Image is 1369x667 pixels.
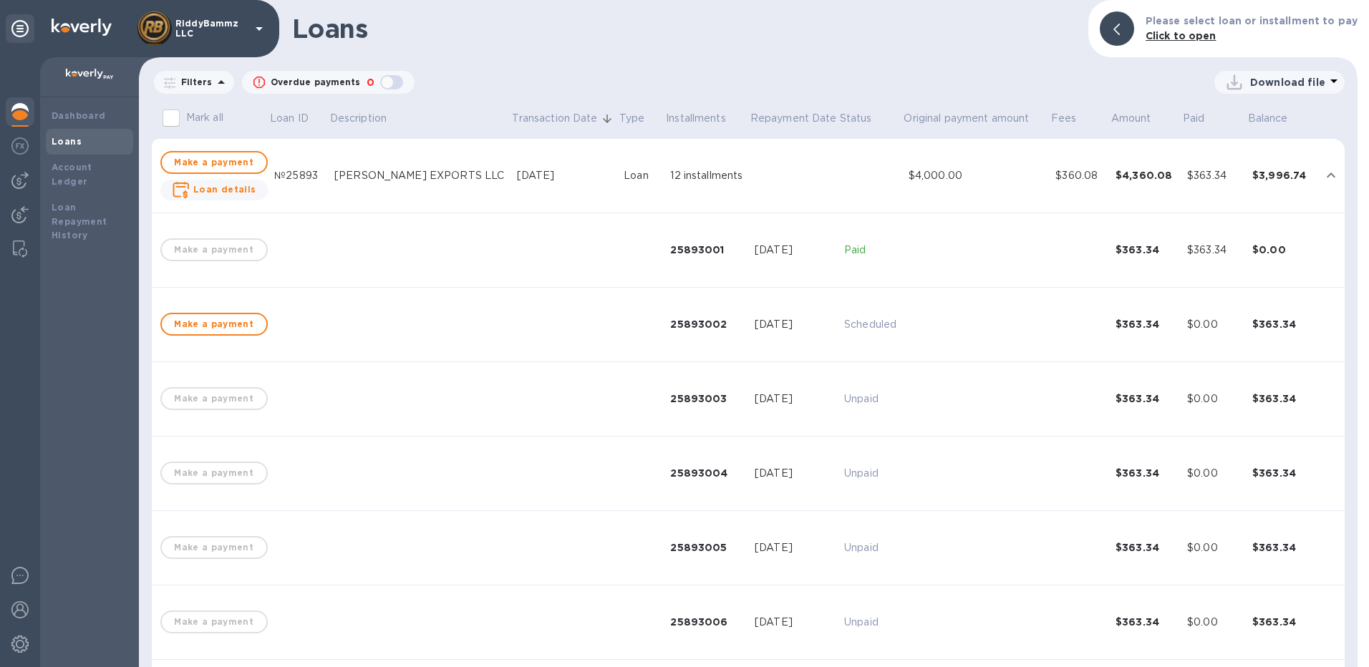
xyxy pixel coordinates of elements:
span: Make a payment [173,316,255,333]
p: Unpaid [844,615,897,630]
span: Loan ID [270,111,327,126]
p: Description [330,111,387,126]
div: 25893005 [670,540,743,555]
p: Loan ID [270,111,309,126]
b: Loan details [193,184,256,195]
div: [DATE] [755,317,833,332]
b: Account Ledger [52,162,92,187]
div: [DATE] [755,391,833,406]
div: [DATE] [755,540,833,555]
div: $363.34 [1252,391,1313,406]
div: [PERSON_NAME] EXPORTS LLC [334,168,505,183]
b: Loans [52,136,82,147]
div: $363.34 [1252,615,1313,629]
span: Transaction Date [512,111,616,126]
span: Type [619,111,664,126]
p: RiddyBammz LLC [175,19,247,39]
div: 25893003 [670,391,743,406]
div: [DATE] [755,466,833,481]
span: Balance [1248,111,1307,126]
div: $363.34 [1116,466,1176,480]
div: $363.34 [1116,391,1176,406]
button: Loan details [160,180,268,200]
div: 25893004 [670,466,743,480]
span: Amount [1111,111,1170,126]
div: $0.00 [1187,540,1241,555]
p: Transaction Date [512,111,597,126]
div: $0.00 [1187,391,1241,406]
p: Unpaid [844,466,897,481]
div: Unpin categories [6,14,34,43]
button: expand row [1320,165,1342,186]
p: Unpaid [844,540,897,555]
span: Description [330,111,405,126]
div: $363.34 [1116,243,1176,257]
div: 25893001 [670,243,743,257]
div: $360.08 [1055,168,1104,183]
span: Installments [666,111,745,126]
div: [DATE] [755,615,833,630]
div: №25893 [274,168,323,183]
img: Logo [52,19,112,36]
p: Overdue payments [271,76,361,89]
div: $363.34 [1252,540,1313,555]
p: Installments [666,111,726,126]
div: $363.34 [1252,466,1313,480]
p: Paid [844,243,897,258]
span: Fees [1051,111,1095,126]
div: $0.00 [1187,466,1241,481]
p: Fees [1051,111,1077,126]
div: $363.34 [1187,168,1241,183]
div: $4,000.00 [909,168,1045,183]
h1: Loans [292,14,1077,44]
p: Scheduled [844,317,897,332]
div: $3,996.74 [1252,168,1313,182]
button: Make a payment [160,151,268,174]
div: $4,360.08 [1116,168,1176,182]
div: 25893002 [670,317,743,331]
p: Mark all [186,110,223,125]
b: Please select loan or installment to pay [1146,15,1358,26]
img: Foreign exchange [11,137,29,155]
p: Download file [1250,75,1325,89]
button: Make a payment [160,313,268,336]
div: $0.00 [1187,615,1241,630]
div: $363.34 [1252,317,1313,331]
div: $363.34 [1116,615,1176,629]
button: Overdue payments0 [242,71,415,94]
p: Status [840,111,872,126]
p: Paid [1183,111,1205,126]
div: $0.00 [1187,317,1241,332]
span: Paid [1183,111,1224,126]
div: 25893006 [670,615,743,629]
b: Loan Repayment History [52,202,107,241]
p: Type [619,111,645,126]
b: Click to open [1146,30,1216,42]
div: 12 installments [670,168,743,183]
p: Repayment Date [750,111,837,126]
b: Dashboard [52,110,106,121]
p: Balance [1248,111,1288,126]
div: $363.34 [1116,540,1176,555]
p: 0 [367,75,374,90]
div: [DATE] [517,168,612,183]
p: Filters [175,76,213,88]
p: Original payment amount [904,111,1029,126]
div: $0.00 [1252,243,1313,257]
span: Make a payment [173,154,255,171]
span: Original payment amount [904,111,1048,126]
div: [DATE] [755,243,833,258]
div: Loan [624,168,659,183]
div: $363.34 [1116,317,1176,331]
p: Unpaid [844,391,897,406]
p: Amount [1111,111,1151,126]
div: $363.34 [1187,243,1241,258]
